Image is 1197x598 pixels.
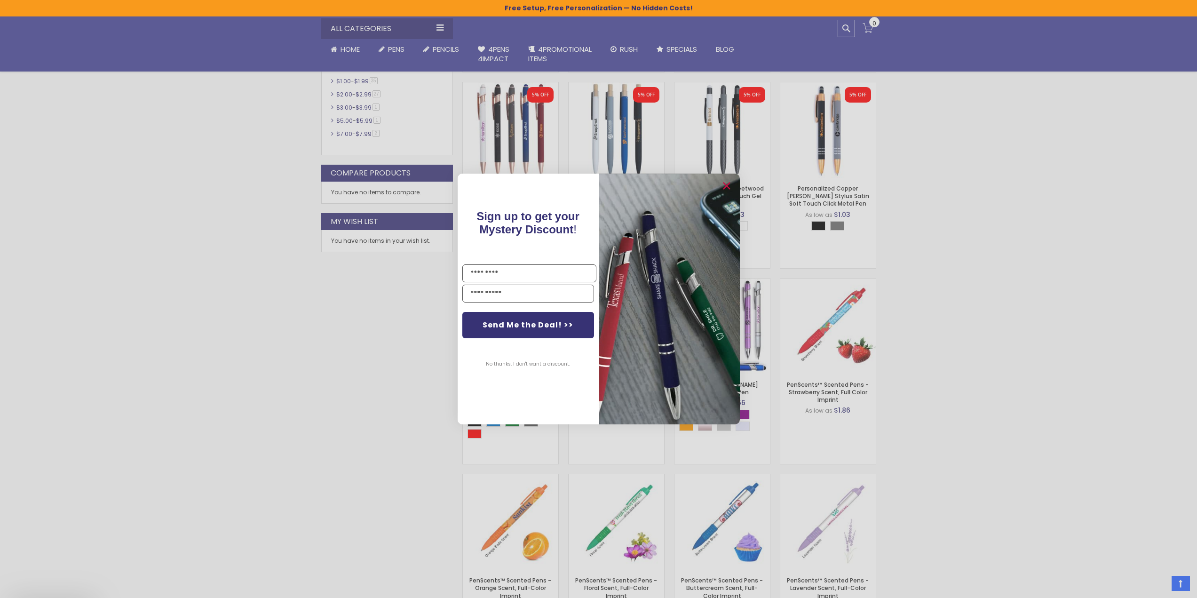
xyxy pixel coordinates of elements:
[599,174,740,424] img: pop-up-image
[481,352,575,376] button: No thanks, I don't want a discount.
[476,210,579,236] span: Sign up to get your Mystery Discount
[476,210,579,236] span: !
[719,178,734,193] button: Close dialog
[462,312,594,338] button: Send Me the Deal! >>
[1119,573,1197,598] iframe: Google Customer Reviews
